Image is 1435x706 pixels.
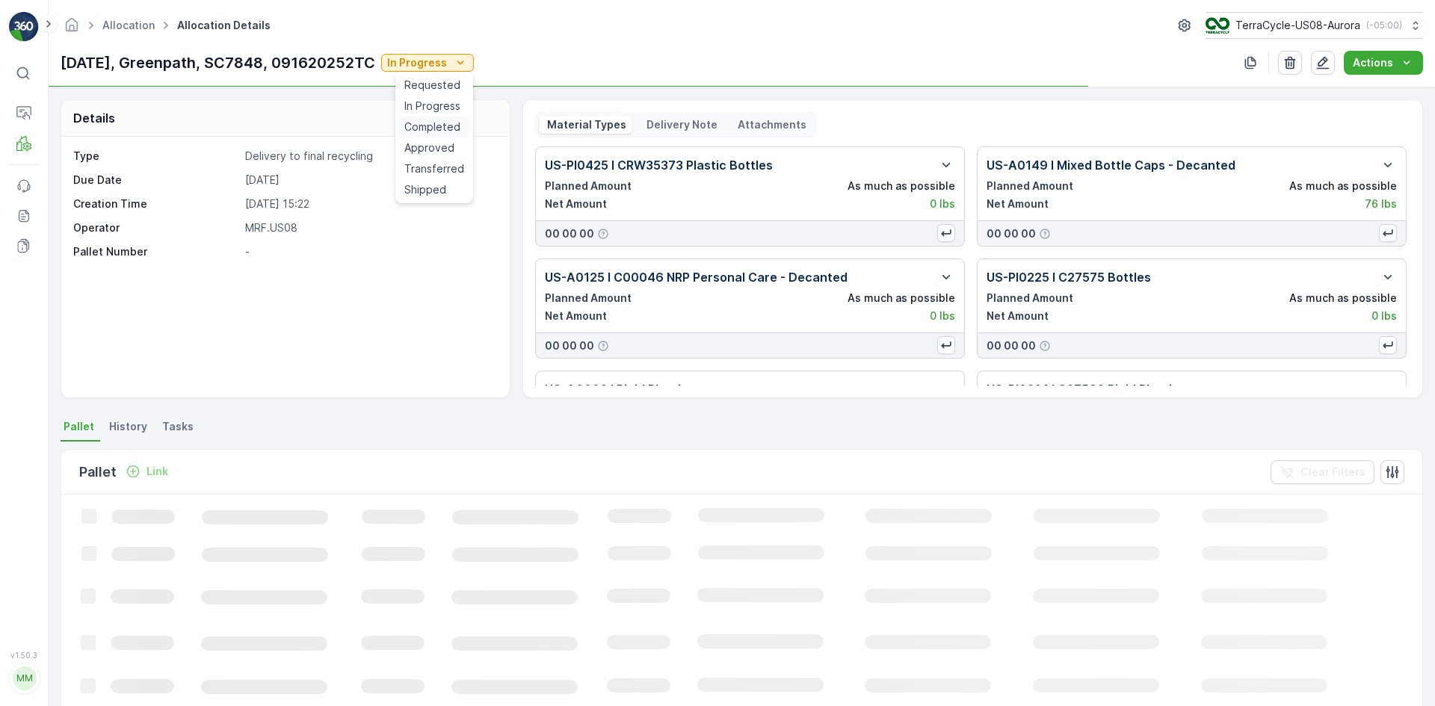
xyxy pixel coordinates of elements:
span: Requested [404,78,460,93]
p: - [245,244,494,259]
img: logo [9,12,39,42]
div: Help Tooltip Icon [1039,340,1051,352]
span: Approved [404,140,454,155]
p: [DATE], Greenpath, SC7848, 091620252TC [61,52,375,74]
ul: In Progress [395,72,473,203]
span: v 1.50.3 [9,651,39,660]
p: US-A0125 I C00046 NRP Personal Care - Decanted [545,268,848,286]
p: 00 00 00 [545,226,594,241]
p: Net Amount [987,309,1049,323]
p: Planned Amount [545,179,632,193]
p: Pallet [79,462,117,483]
p: Net Amount [545,196,607,211]
span: In Progress [404,99,460,114]
p: Clear Filters [1300,465,1365,480]
img: image_ci7OI47.png [1206,17,1229,34]
span: Tasks [162,419,194,434]
p: Operator [73,220,239,235]
button: Clear Filters [1271,460,1374,484]
span: Shipped [404,182,446,197]
p: Planned Amount [987,179,1073,193]
p: Creation Time [73,196,239,211]
button: MM [9,663,39,694]
p: Delivery Note [644,117,717,132]
a: Allocation [102,19,155,31]
button: In Progress [381,54,474,72]
p: ( -05:00 ) [1366,19,1402,31]
p: Actions [1353,55,1393,70]
p: Type [73,149,239,164]
p: Material Types [545,117,626,132]
p: MRF.US08 [245,220,494,235]
p: As much as possible [848,291,955,306]
p: US-A0149 I Mixed Bottle Caps - Decanted [987,156,1235,174]
span: Pallet [64,419,94,434]
div: Help Tooltip Icon [597,340,609,352]
span: History [109,419,147,434]
p: 00 00 00 [545,338,594,353]
div: MM [13,666,37,690]
p: 00 00 00 [987,226,1036,241]
p: Planned Amount [987,291,1073,306]
span: Completed [404,120,460,134]
p: 0 lbs [930,196,955,211]
p: 0 lbs [930,309,955,323]
p: Link [146,464,168,479]
p: 00 00 00 [987,338,1036,353]
p: [DATE] 15:22 [245,196,494,211]
p: Delivery to final recycling [245,149,494,164]
span: Allocation Details [174,18,274,33]
p: In Progress [387,55,447,70]
p: Pallet Number [73,244,239,259]
span: Transferred [404,161,464,176]
p: As much as possible [848,179,955,193]
button: Link [120,462,174,480]
p: Due Date [73,173,239,188]
p: As much as possible [1289,291,1397,306]
button: TerraCycle-US08-Aurora(-05:00) [1206,12,1423,39]
p: US-PI0425 I CRW35373 Plastic Bottles [545,156,773,174]
p: US-PI0225 I C27575 Bottles [987,268,1151,286]
p: Details [73,109,115,127]
p: 76 lbs [1365,196,1397,211]
p: [DATE] [245,173,494,188]
p: US-PI0214 I C27592 Rigid Plastics [987,380,1186,398]
p: Attachments [735,117,806,132]
p: TerraCycle-US08-Aurora [1235,18,1360,33]
p: Planned Amount [545,291,632,306]
a: Homepage [64,22,80,35]
div: Help Tooltip Icon [1039,228,1051,240]
button: Actions [1344,51,1423,75]
p: As much as possible [1289,179,1397,193]
p: 0 lbs [1371,309,1397,323]
p: Net Amount [545,309,607,323]
p: Net Amount [987,196,1049,211]
div: Help Tooltip Icon [597,228,609,240]
p: US-A0002 I Rigid Plastic [545,380,688,398]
